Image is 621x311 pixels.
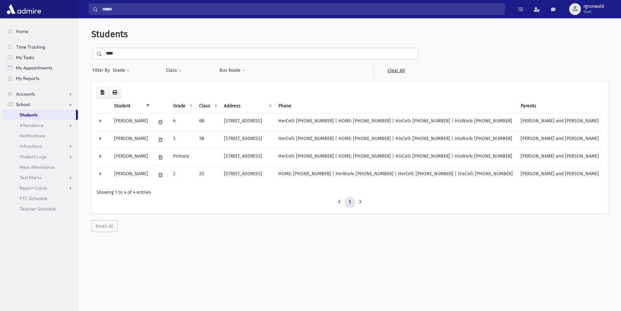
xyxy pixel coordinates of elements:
td: [PERSON_NAME] [110,166,152,184]
span: School [16,101,30,107]
input: Search [98,3,505,15]
td: [PERSON_NAME] and [PERSON_NAME] [517,131,603,148]
td: HOME: [PHONE_NUMBER] | HerWork: [PHONE_NUMBER] | HerCell: [PHONE_NUMBER] | HisCell: [PHONE_NUMBER] [274,166,517,184]
a: Accounts [3,89,78,99]
td: [STREET_ADDRESS] [220,113,274,131]
td: Primary [169,148,195,166]
span: Home [16,28,28,34]
td: 6 [169,113,195,131]
a: Report Cards [3,183,78,193]
td: [PERSON_NAME] [110,131,152,148]
a: Meal Attendance [3,162,78,172]
td: [PERSON_NAME] [110,148,152,166]
td: [PERSON_NAME] and [PERSON_NAME] [517,113,603,131]
a: Notifications [3,131,78,141]
span: Meal Attendance [20,164,55,170]
a: Clear All [373,65,419,76]
td: [STREET_ADDRESS] [220,148,274,166]
a: School [3,99,78,110]
th: Class: activate to sort column ascending [195,99,220,114]
th: Phone [274,99,517,114]
span: My Tasks [16,54,34,60]
a: PTC Schedule [3,193,78,204]
span: Time Tracking [16,44,45,50]
span: My Reports [16,75,39,81]
a: Time Tracking [3,42,78,52]
span: Notifications [20,133,45,139]
button: Print [108,87,121,99]
span: Attendance [20,122,44,128]
a: Teacher Schedule [3,204,78,214]
th: Parents [517,99,603,114]
td: [PERSON_NAME] [110,113,152,131]
th: Student: activate to sort column descending [110,99,152,114]
button: Class [166,65,182,76]
a: Attendance [3,120,78,131]
a: My Tasks [3,52,78,63]
span: Students [91,29,128,39]
td: HerCell: [PHONE_NUMBER] | HOME: [PHONE_NUMBER] | HisCell: [PHONE_NUMBER] | HisWork: [PHONE_NUMBER] [274,131,517,148]
td: 2 [169,166,195,184]
a: Test Marks [3,172,78,183]
th: Grade: activate to sort column ascending [169,99,195,114]
span: Filter By [93,67,112,74]
span: User [584,9,604,14]
td: [PERSON_NAME] and [PERSON_NAME] [517,166,603,184]
td: HerCell: [PHONE_NUMBER] | HOME: [PHONE_NUMBER] | HisCell: [PHONE_NUMBER] | HisWork: [PHONE_NUMBER] [274,148,517,166]
td: [PERSON_NAME] and [PERSON_NAME] [517,148,603,166]
a: Students [3,110,76,120]
td: [STREET_ADDRESS] [220,131,274,148]
div: Showing 1 to 4 of 4 entries [96,189,603,196]
a: 1 [345,196,355,208]
span: Accounts [16,91,35,97]
span: My Appointments [16,65,52,71]
td: 6B [195,113,220,131]
a: My Appointments [3,63,78,73]
button: Email All [91,220,118,232]
span: rgrunwald [584,4,604,9]
button: CSV [96,87,109,99]
td: 3 [169,131,195,148]
td: [STREET_ADDRESS] [220,166,274,184]
span: Teacher Schedule [20,206,56,212]
a: Infractions [3,141,78,151]
td: 3B [195,131,220,148]
button: Bus Route [219,65,245,76]
span: Report Cards [20,185,47,191]
th: Address: activate to sort column ascending [220,99,274,114]
span: Test Marks [20,175,42,180]
span: Student Logs [20,154,46,160]
span: Students [20,112,37,118]
td: HerCell: [PHONE_NUMBER] | HOME: [PHONE_NUMBER] | HisCell: [PHONE_NUMBER] | HisWork: [PHONE_NUMBER] [274,113,517,131]
td: 2D [195,166,220,184]
span: PTC Schedule [20,195,48,201]
a: Student Logs [3,151,78,162]
img: AdmirePro [5,3,43,16]
span: Infractions [20,143,42,149]
button: Grade [112,65,130,76]
a: My Reports [3,73,78,84]
a: Home [3,26,78,37]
